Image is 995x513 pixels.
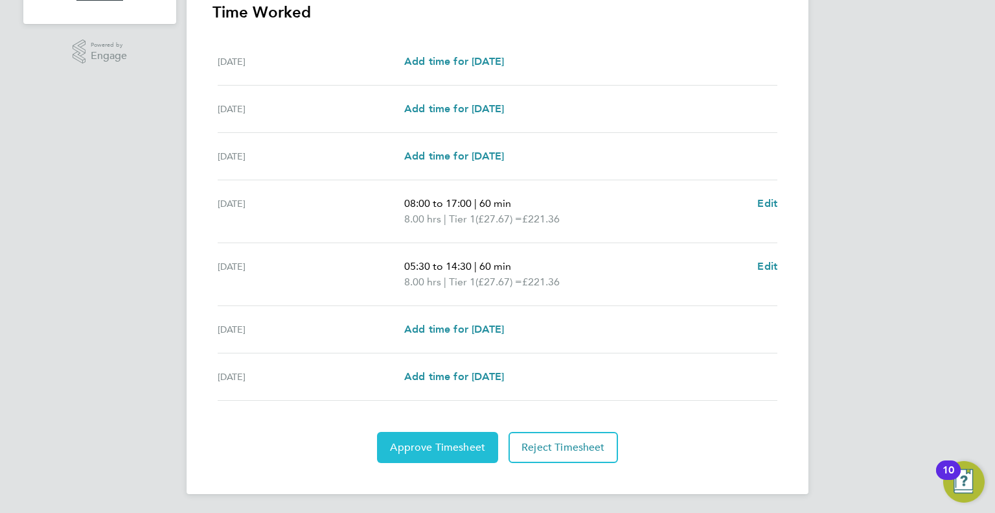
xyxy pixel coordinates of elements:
span: Tier 1 [449,274,475,290]
a: Add time for [DATE] [404,54,504,69]
a: Add time for [DATE] [404,101,504,117]
span: 08:00 to 17:00 [404,197,472,209]
a: Powered byEngage [73,40,128,64]
span: 60 min [479,197,511,209]
span: £221.36 [522,213,560,225]
div: 10 [943,470,954,487]
span: | [444,276,446,288]
span: (£27.67) = [475,213,522,225]
span: Edit [757,260,777,272]
span: | [474,260,477,272]
div: [DATE] [218,369,404,385]
span: Add time for [DATE] [404,323,504,335]
span: 8.00 hrs [404,213,441,225]
div: [DATE] [218,259,404,290]
span: Add time for [DATE] [404,150,504,162]
span: 05:30 to 14:30 [404,260,472,272]
span: Tier 1 [449,211,475,227]
span: Reject Timesheet [521,441,605,454]
span: £221.36 [522,276,560,288]
div: [DATE] [218,322,404,337]
span: (£27.67) = [475,276,522,288]
a: Add time for [DATE] [404,322,504,337]
h3: Time Worked [212,2,783,23]
span: 8.00 hrs [404,276,441,288]
span: Edit [757,197,777,209]
span: Add time for [DATE] [404,370,504,383]
a: Add time for [DATE] [404,369,504,385]
span: 60 min [479,260,511,272]
div: [DATE] [218,54,404,69]
a: Edit [757,196,777,211]
button: Approve Timesheet [377,432,498,463]
span: Powered by [91,40,127,51]
div: [DATE] [218,149,404,164]
a: Add time for [DATE] [404,149,504,164]
button: Open Resource Center, 10 new notifications [943,461,985,503]
div: [DATE] [218,196,404,227]
span: Approve Timesheet [390,441,485,454]
button: Reject Timesheet [509,432,618,463]
a: Edit [757,259,777,274]
span: Add time for [DATE] [404,102,504,115]
span: Engage [91,51,127,62]
div: [DATE] [218,101,404,117]
span: | [474,197,477,209]
span: Add time for [DATE] [404,55,504,67]
span: | [444,213,446,225]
